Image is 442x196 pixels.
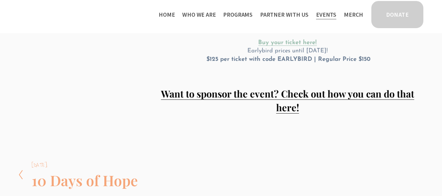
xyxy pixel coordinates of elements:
a: Buy your ticket here! [258,40,317,46]
div: [DATE] [32,162,138,168]
a: [DATE] 10 Days of Hope [18,162,138,187]
span: Programs [223,10,253,19]
h2: 10 Days of Hope [32,173,138,187]
a: folder dropdown [182,9,216,20]
strong: $125 per ticket with code EARLYBIRD | Regular Price $150 [206,56,370,62]
p: Earlybird prices until [DATE]! [151,22,424,64]
a: Home [159,9,175,20]
span: Partner With Us [260,10,309,19]
a: Merch [344,9,363,20]
a: folder dropdown [223,9,253,20]
a: Want to sponsor the event? Check out how you can do that here! [161,87,414,114]
a: folder dropdown [260,9,309,20]
a: Events [316,9,336,20]
span: Who We Are [182,10,216,19]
